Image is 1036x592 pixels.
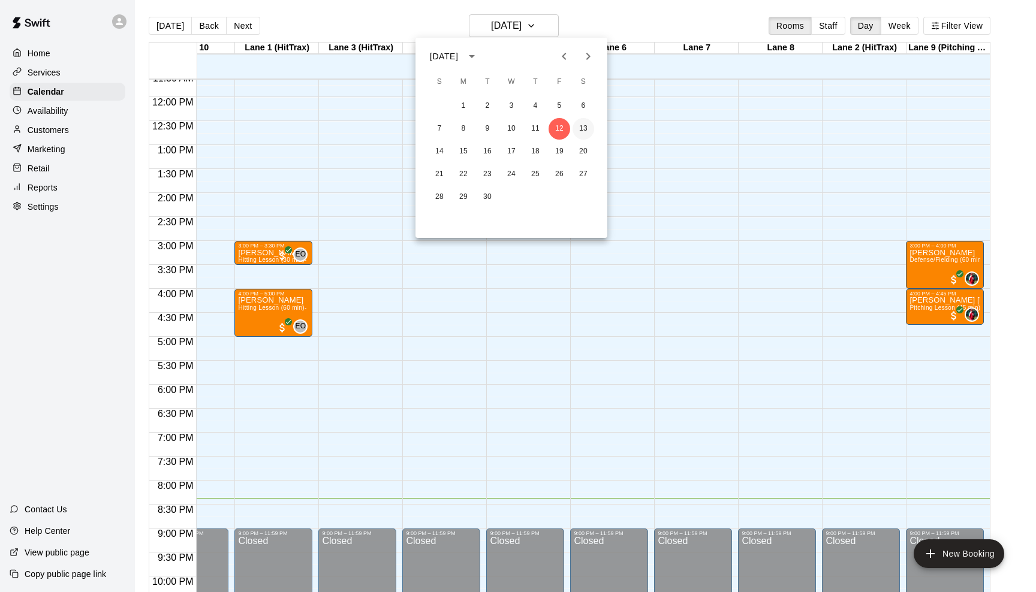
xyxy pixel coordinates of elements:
[477,141,498,162] button: 16
[525,95,546,117] button: 4
[429,164,450,185] button: 21
[501,141,522,162] button: 17
[453,186,474,208] button: 29
[430,50,458,63] div: [DATE]
[477,70,498,94] span: Tuesday
[477,164,498,185] button: 23
[549,70,570,94] span: Friday
[501,95,522,117] button: 3
[462,46,482,67] button: calendar view is open, switch to year view
[501,164,522,185] button: 24
[429,70,450,94] span: Sunday
[453,141,474,162] button: 15
[477,186,498,208] button: 30
[525,118,546,140] button: 11
[429,141,450,162] button: 14
[501,70,522,94] span: Wednesday
[573,70,594,94] span: Saturday
[573,118,594,140] button: 13
[525,141,546,162] button: 18
[573,141,594,162] button: 20
[453,164,474,185] button: 22
[552,44,576,68] button: Previous month
[501,118,522,140] button: 10
[477,95,498,117] button: 2
[429,118,450,140] button: 7
[576,44,600,68] button: Next month
[549,164,570,185] button: 26
[429,186,450,208] button: 28
[453,70,474,94] span: Monday
[453,118,474,140] button: 8
[525,164,546,185] button: 25
[549,95,570,117] button: 5
[477,118,498,140] button: 9
[573,95,594,117] button: 6
[549,141,570,162] button: 19
[453,95,474,117] button: 1
[525,70,546,94] span: Thursday
[549,118,570,140] button: 12
[573,164,594,185] button: 27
